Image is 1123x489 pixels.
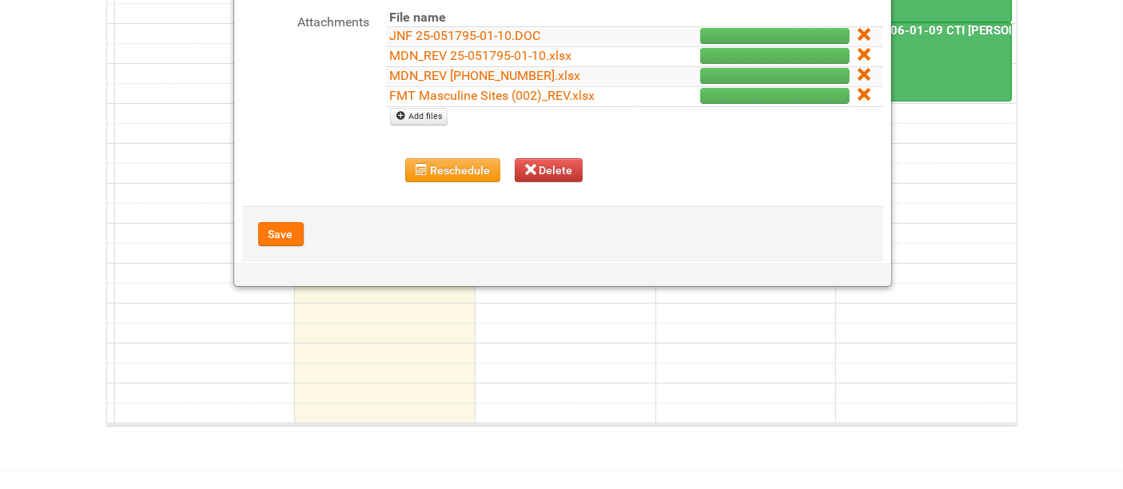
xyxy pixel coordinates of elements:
[390,108,448,125] a: Add files
[515,158,583,182] button: Delete
[386,9,639,27] th: File name
[390,28,541,43] a: JNF 25-051795-01-10.DOC
[242,9,370,32] label: Attachments
[390,68,581,83] a: MDN_REV [PHONE_NUMBER].xlsx
[258,222,304,246] button: Save
[390,88,595,103] a: FMT Masculine Sites (002)_REV.xlsx
[405,158,500,182] button: Reschedule
[390,48,572,63] a: MDN_REV 25-051795-01-10.xlsx
[838,22,1012,101] a: 25-016806-01-09 CTI [PERSON_NAME] Bar Superior HUT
